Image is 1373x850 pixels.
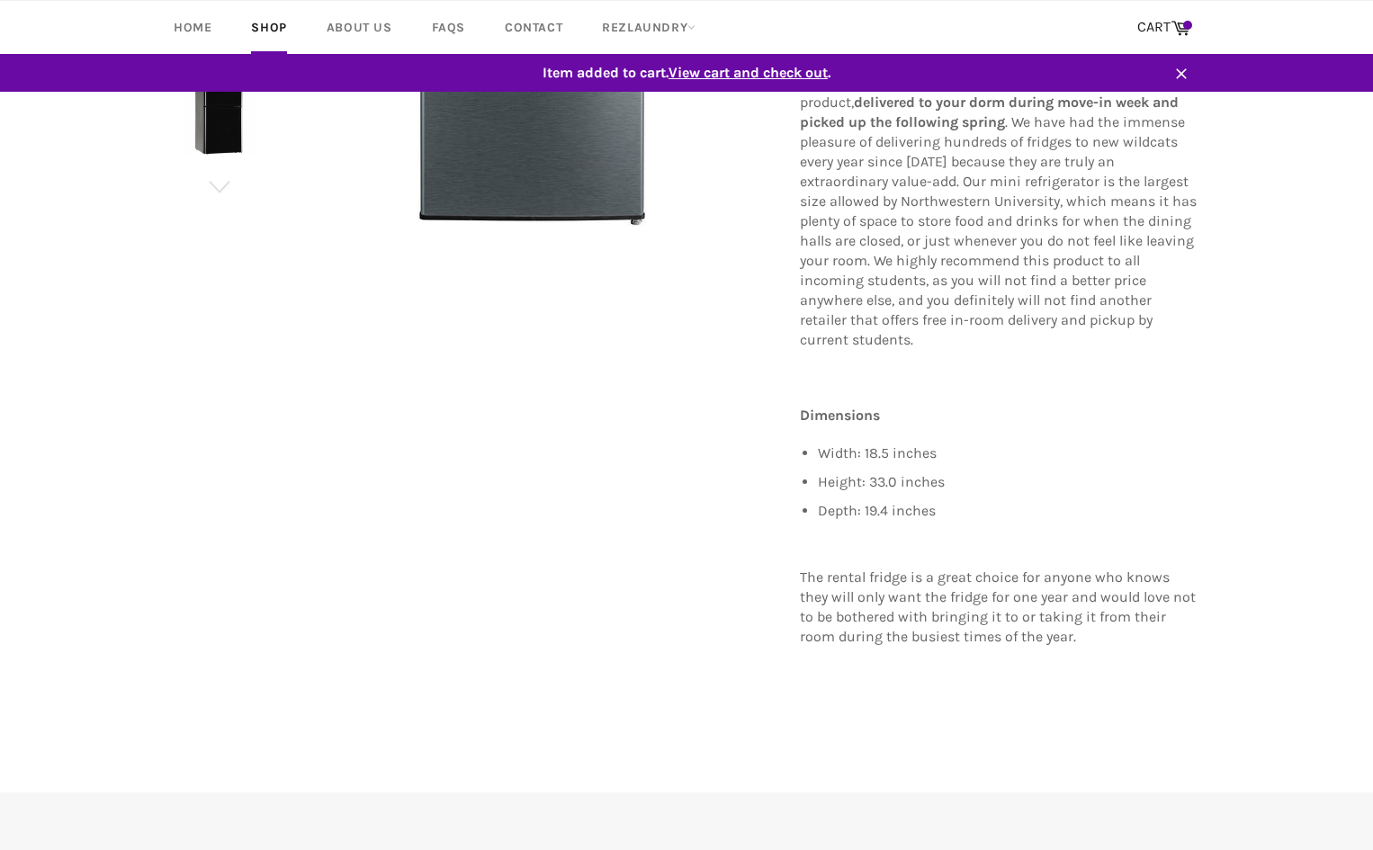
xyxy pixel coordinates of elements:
[818,443,1199,463] li: Width: 18.5 inches
[156,63,1217,83] span: Item added to cart. .
[1128,9,1199,47] a: CART
[414,1,483,54] a: FAQs
[156,54,1217,92] a: Item added to cart.View cart and check out.
[233,1,304,54] a: Shop
[584,1,713,54] a: RezLaundry
[156,1,229,54] a: Home
[800,568,1199,647] p: The rental fridge is a great choice for anyone who knows they will only want the fridge for one y...
[183,81,256,154] img: Mini Refrigerator Rental
[800,113,1197,348] span: . We have had the immense pleasure of delivering hundreds of fridges to new wildcats every year s...
[800,407,880,424] strong: Dimensions
[818,501,1199,521] li: Depth: 19.4 inches
[800,74,1171,111] span: The mini refrigerator is the quintessential RezEssentials product,
[800,94,1179,130] strong: delivered to your dorm during move-in week and picked up the following spring
[669,64,828,81] span: View cart and check out
[309,1,410,54] a: About Us
[818,472,1199,492] li: Height: 33.0 inches
[487,1,580,54] a: Contact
